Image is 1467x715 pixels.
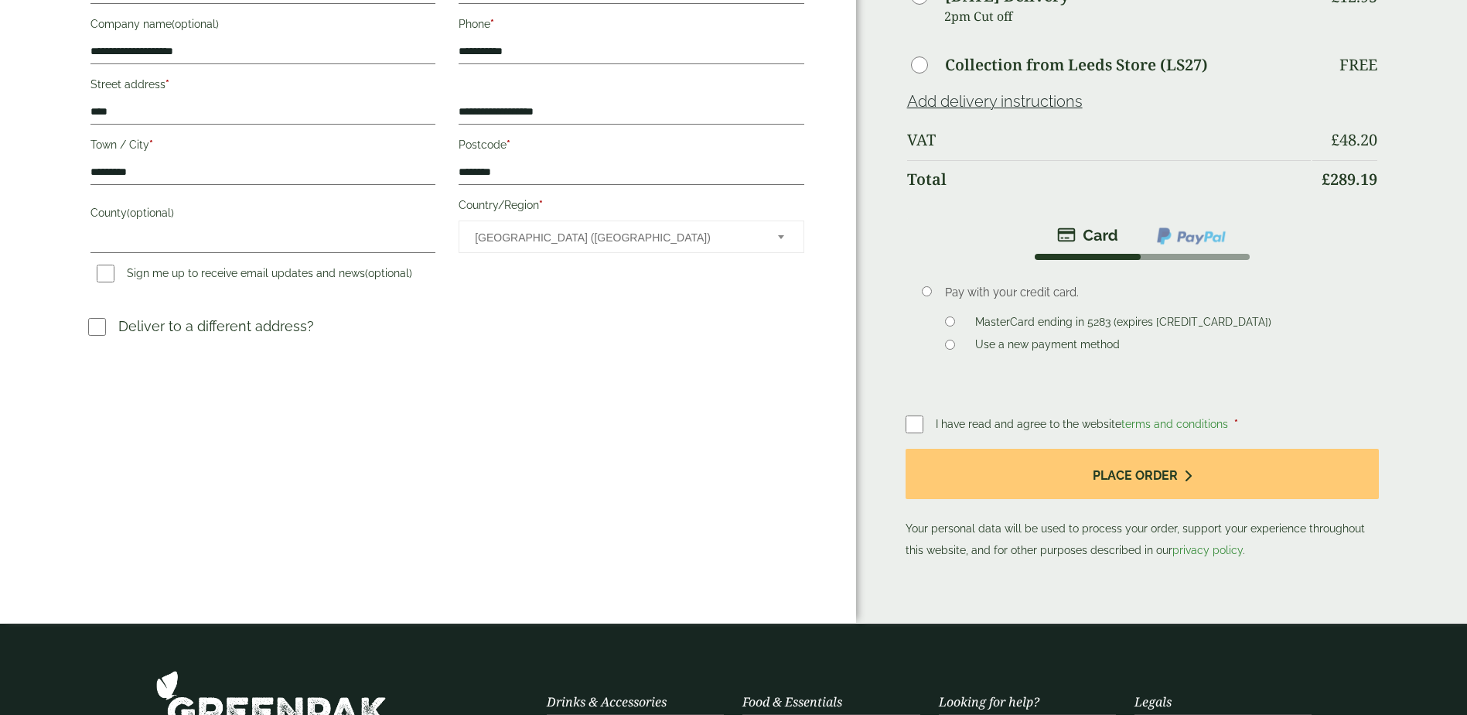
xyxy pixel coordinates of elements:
span: £ [1322,169,1330,190]
label: Sign me up to receive email updates and news [90,267,418,284]
p: 2pm Cut off [944,5,1312,28]
img: stripe.png [1057,226,1118,245]
a: Add delivery instructions [907,92,1083,111]
p: Deliver to a different address? [118,316,314,337]
abbr: required [507,139,510,151]
bdi: 48.20 [1331,129,1377,150]
label: County [90,202,435,228]
bdi: 289.19 [1322,169,1377,190]
label: Street address [90,74,435,100]
span: Country/Region [459,221,803,253]
input: Sign me up to receive email updates and news(optional) [97,265,114,282]
th: Total [907,160,1312,198]
span: (optional) [365,267,412,279]
abbr: required [490,18,494,30]
span: (optional) [172,18,219,30]
label: Town / City [90,134,435,160]
button: Place order [906,449,1380,499]
abbr: required [165,78,169,91]
p: Your personal data will be used to process your order, support your experience throughout this we... [906,449,1380,561]
abbr: required [149,139,153,151]
span: (optional) [127,207,174,219]
span: £ [1331,129,1339,150]
label: Use a new payment method [969,338,1126,355]
p: Free [1339,56,1377,74]
p: Pay with your credit card. [945,284,1355,301]
label: Postcode [459,134,803,160]
span: United Kingdom (UK) [475,221,756,254]
a: privacy policy [1172,544,1243,556]
label: MasterCard ending in 5283 (expires [CREDIT_CARD_DATA]) [969,316,1278,333]
img: ppcp-gateway.png [1155,226,1227,246]
label: Phone [459,13,803,39]
span: I have read and agree to the website [936,418,1231,430]
a: terms and conditions [1121,418,1228,430]
label: Collection from Leeds Store (LS27) [945,57,1208,73]
label: Country/Region [459,194,803,221]
abbr: required [1234,418,1238,430]
abbr: required [539,199,543,211]
label: Company name [90,13,435,39]
th: VAT [907,121,1312,159]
